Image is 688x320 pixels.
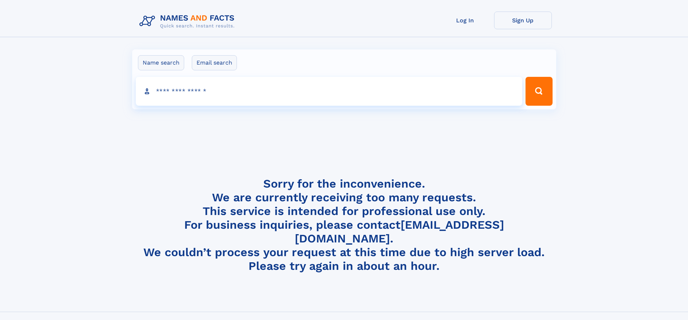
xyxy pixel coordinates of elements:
[192,55,237,70] label: Email search
[136,77,523,106] input: search input
[494,12,552,29] a: Sign Up
[137,177,552,273] h4: Sorry for the inconvenience. We are currently receiving too many requests. This service is intend...
[525,77,552,106] button: Search Button
[137,12,241,31] img: Logo Names and Facts
[295,218,504,245] a: [EMAIL_ADDRESS][DOMAIN_NAME]
[138,55,184,70] label: Name search
[436,12,494,29] a: Log In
